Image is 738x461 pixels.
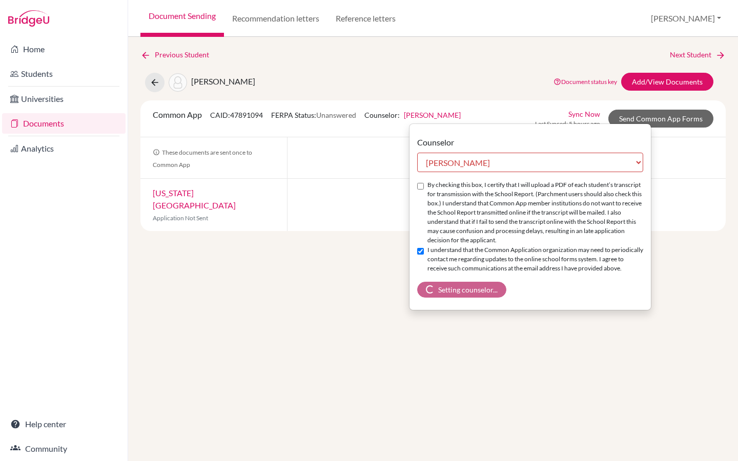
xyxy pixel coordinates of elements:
[2,89,126,109] a: Universities
[140,49,217,60] a: Previous Student
[621,73,713,91] a: Add/View Documents
[568,109,600,119] a: Sync Now
[271,111,356,119] span: FERPA Status:
[210,111,263,119] span: CAID: 47891094
[316,111,356,119] span: Unanswered
[153,214,208,222] span: Application Not Sent
[438,285,498,294] span: Setting counselor...
[364,111,461,119] span: Counselor:
[2,113,126,134] a: Documents
[608,110,713,128] a: Send Common App Forms
[670,49,726,60] a: Next Student
[153,110,202,119] span: Common App
[2,414,126,434] a: Help center
[409,123,651,310] div: [PERSON_NAME]
[2,438,126,459] a: Community
[8,10,49,27] img: Bridge-U
[427,245,643,273] label: I understand that the Common Application organization may need to periodically contact me regardi...
[417,136,454,149] label: Counselor
[153,188,236,210] a: [US_STATE][GEOGRAPHIC_DATA]
[417,282,506,298] button: Setting counselor...
[191,76,255,86] span: [PERSON_NAME]
[2,64,126,84] a: Students
[535,119,600,129] span: Last Synced: 5 hours ago
[153,149,252,169] span: These documents are sent once to Common App
[2,39,126,59] a: Home
[427,180,643,245] label: By checking this box, I certify that I will upload a PDF of each student’s transcript for transmi...
[646,9,726,28] button: [PERSON_NAME]
[553,78,617,86] a: Document status key
[2,138,126,159] a: Analytics
[404,111,461,119] a: [PERSON_NAME]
